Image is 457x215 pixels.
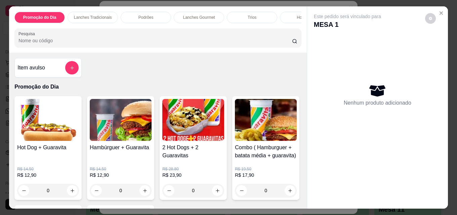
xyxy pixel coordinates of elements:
img: product-image [17,99,79,141]
button: decrease-product-quantity [18,185,29,196]
button: add-separate-item [65,61,79,74]
h4: Combo ( Hamburguer + batata média + guaravita) [235,144,297,160]
p: Promoção do Dia [14,83,301,91]
button: increase-product-quantity [139,185,150,196]
button: Close [436,8,447,18]
p: Podrões [138,15,154,20]
label: Pesquisa [18,31,37,37]
p: R$ 17,90 [235,172,297,178]
p: Nenhum produto adicionado [344,99,411,107]
h4: Hot Dog + Guaravita [17,144,79,152]
p: R$ 23,90 [162,172,224,178]
p: R$ 28,80 [162,166,224,172]
p: R$ 12,90 [90,172,152,178]
p: R$ 19,50 [235,166,297,172]
h4: Hambúrguer + Guaravita [90,144,152,152]
input: Pesquisa [18,37,292,44]
p: MESA 1 [314,20,381,29]
img: product-image [162,99,224,141]
button: decrease-product-quantity [91,185,102,196]
img: product-image [90,99,152,141]
p: Hot Dogs [297,15,314,20]
h4: 2 Hot Dogs + 2 Guaravitas [162,144,224,160]
p: R$ 14,50 [17,166,79,172]
p: R$ 12,90 [17,172,79,178]
p: Lanches Tradicionais [74,15,112,20]
p: Lanches Gourmet [183,15,215,20]
button: increase-product-quantity [67,185,78,196]
img: product-image [235,99,297,141]
button: increase-product-quantity [285,185,295,196]
h4: Item avulso [17,64,45,72]
p: Trios [248,15,256,20]
button: decrease-product-quantity [236,185,247,196]
button: increase-product-quantity [212,185,223,196]
p: R$ 14,50 [90,166,152,172]
p: Este pedido será vinculado para [314,13,381,20]
p: Promoção do Dia [23,15,56,20]
button: decrease-product-quantity [425,13,436,24]
button: decrease-product-quantity [164,185,174,196]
